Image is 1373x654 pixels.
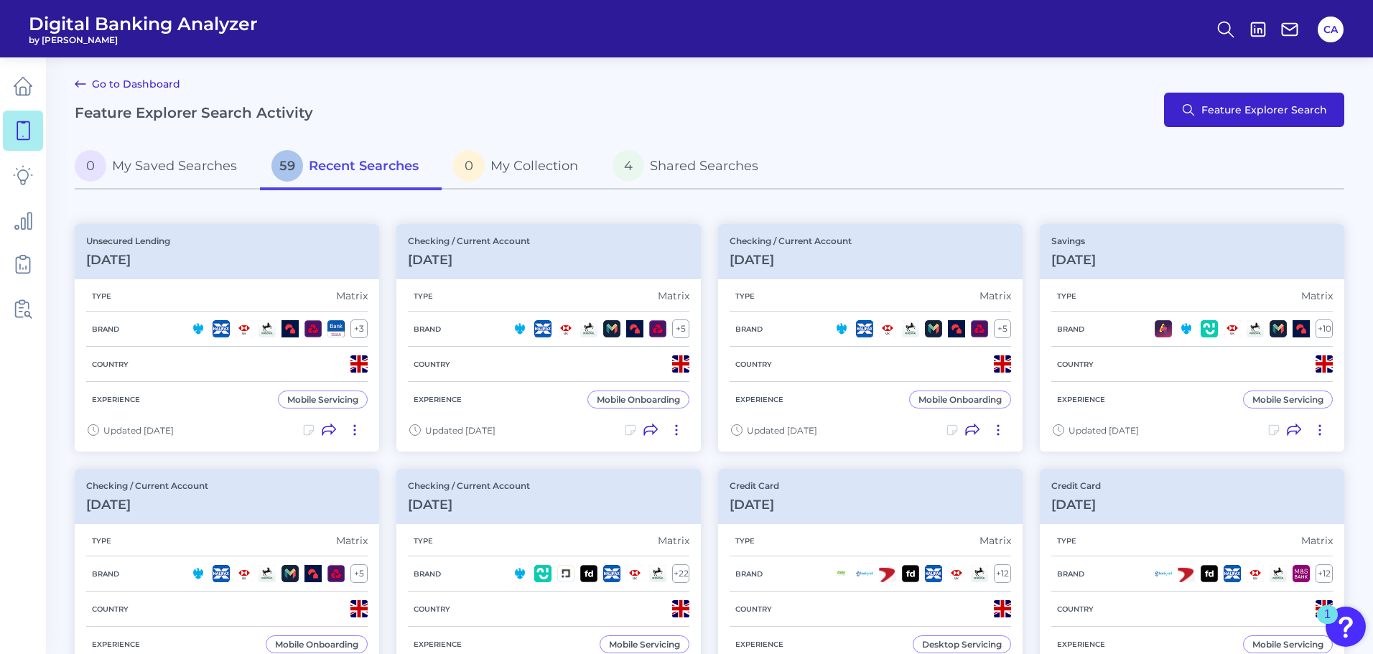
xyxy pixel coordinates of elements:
a: Checking / Current Account[DATE]TypeMatrixBrand+5CountryExperienceMobile OnboardingUpdated [DATE] [396,224,701,452]
span: Updated [DATE] [103,425,174,436]
div: + 12 [1316,564,1333,583]
h5: Experience [730,640,789,649]
p: Credit Card [730,480,779,491]
a: 0My Saved Searches [75,144,260,190]
h5: Type [1051,536,1082,546]
div: Matrix [979,534,1011,547]
h5: Country [1051,360,1099,369]
div: Desktop Servicing [922,639,1002,650]
span: 0 [75,150,106,182]
div: Mobile Onboarding [597,394,680,405]
div: + 10 [1316,319,1333,338]
a: Checking / Current Account[DATE]TypeMatrixBrand+5CountryExperienceMobile OnboardingUpdated [DATE] [718,224,1023,452]
button: Open Resource Center, 1 new notification [1326,607,1366,647]
h3: [DATE] [1051,252,1096,268]
h5: Country [86,360,134,369]
h5: Experience [408,395,467,404]
div: + 5 [994,319,1011,338]
span: Feature Explorer Search [1201,104,1327,116]
h5: Brand [86,324,125,334]
div: Matrix [1301,289,1333,302]
div: Mobile Onboarding [275,639,358,650]
p: Credit Card [1051,480,1101,491]
h5: Brand [408,569,447,579]
p: Savings [1051,235,1096,246]
h5: Country [408,604,456,614]
a: 4Shared Searches [601,144,781,190]
div: Mobile Onboarding [918,394,1002,405]
h5: Country [730,360,778,369]
h3: [DATE] [86,497,208,513]
h5: Type [86,536,117,546]
h5: Brand [1051,569,1090,579]
div: Matrix [979,289,1011,302]
div: + 5 [672,319,689,338]
h5: Type [1051,291,1082,301]
span: Updated [DATE] [1069,425,1139,436]
h2: Feature Explorer Search Activity [75,104,313,121]
div: Matrix [336,534,368,547]
h5: Experience [730,395,789,404]
h3: [DATE] [408,252,530,268]
a: 59Recent Searches [260,144,442,190]
div: Mobile Servicing [1252,639,1323,650]
span: 0 [453,150,485,182]
h5: Experience [1051,640,1111,649]
div: Matrix [658,289,689,302]
span: 59 [271,150,303,182]
h3: [DATE] [730,252,852,268]
h5: Country [408,360,456,369]
h5: Country [1051,604,1099,614]
a: Savings[DATE]TypeMatrixBrand+10CountryExperienceMobile ServicingUpdated [DATE] [1040,224,1344,452]
div: + 5 [350,564,368,583]
div: Matrix [658,534,689,547]
p: Checking / Current Account [86,480,208,491]
h5: Type [408,291,439,301]
div: + 22 [672,564,689,583]
h5: Experience [86,395,146,404]
span: My Collection [490,158,578,174]
h5: Experience [408,640,467,649]
a: Unsecured Lending[DATE]TypeMatrixBrand+3CountryExperienceMobile ServicingUpdated [DATE] [75,224,379,452]
p: Checking / Current Account [730,235,852,246]
span: My Saved Searches [112,158,237,174]
h5: Brand [1051,324,1090,334]
h5: Brand [730,569,768,579]
button: Feature Explorer Search [1164,93,1344,127]
div: + 3 [350,319,368,338]
h5: Type [730,291,760,301]
span: Updated [DATE] [747,425,817,436]
button: CA [1318,17,1344,42]
span: 4 [613,150,644,182]
span: by [PERSON_NAME] [29,34,258,45]
h5: Type [730,536,760,546]
div: Matrix [336,289,368,302]
span: Updated [DATE] [425,425,495,436]
span: Shared Searches [650,158,758,174]
a: Go to Dashboard [75,75,180,93]
h5: Experience [86,640,146,649]
h5: Type [408,536,439,546]
p: Checking / Current Account [408,480,530,491]
span: Recent Searches [309,158,419,174]
h5: Country [86,604,134,614]
div: 1 [1324,615,1331,633]
span: Digital Banking Analyzer [29,13,258,34]
h3: [DATE] [1051,497,1101,513]
h5: Type [86,291,117,301]
h3: [DATE] [730,497,779,513]
div: Mobile Servicing [287,394,358,405]
h5: Brand [408,324,447,334]
p: Checking / Current Account [408,235,530,246]
div: Mobile Servicing [1252,394,1323,405]
h3: [DATE] [408,497,530,513]
h5: Brand [730,324,768,334]
h3: [DATE] [86,252,170,268]
div: Matrix [1301,534,1333,547]
h5: Experience [1051,395,1111,404]
h5: Brand [86,569,125,579]
h5: Country [730,604,778,614]
div: + 12 [994,564,1011,583]
a: 0My Collection [442,144,601,190]
div: Mobile Servicing [609,639,680,650]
